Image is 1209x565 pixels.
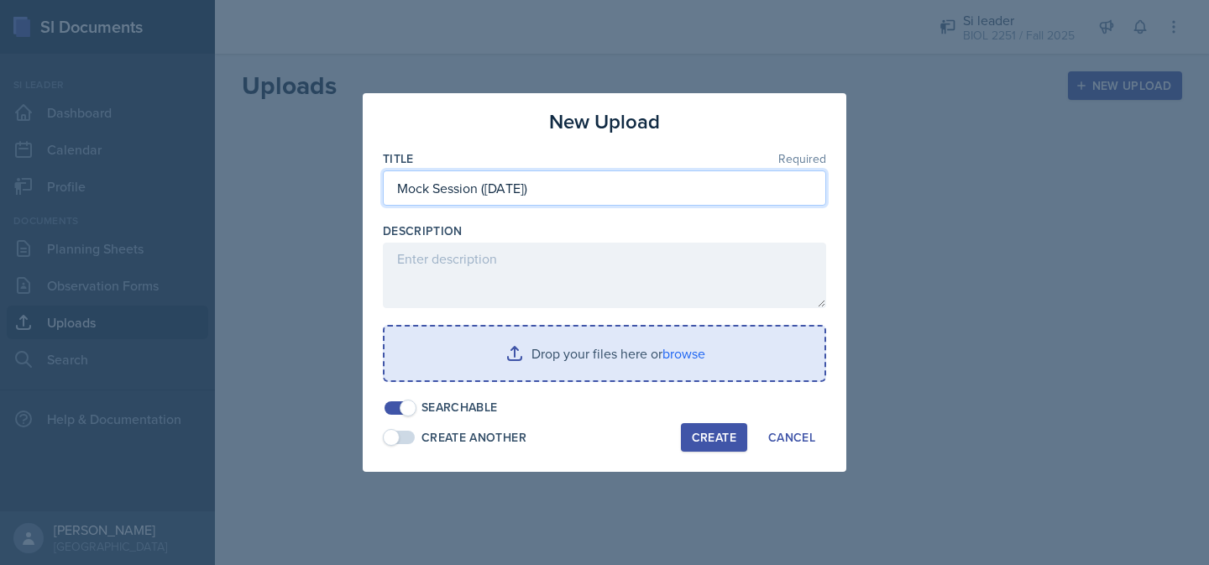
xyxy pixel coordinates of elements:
h3: New Upload [549,107,660,137]
span: Required [778,153,826,165]
button: Cancel [757,423,826,452]
input: Enter title [383,170,826,206]
label: Description [383,222,463,239]
div: Searchable [421,399,498,416]
div: Create Another [421,429,526,447]
button: Create [681,423,747,452]
div: Create [692,431,736,444]
div: Cancel [768,431,815,444]
label: Title [383,150,414,167]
